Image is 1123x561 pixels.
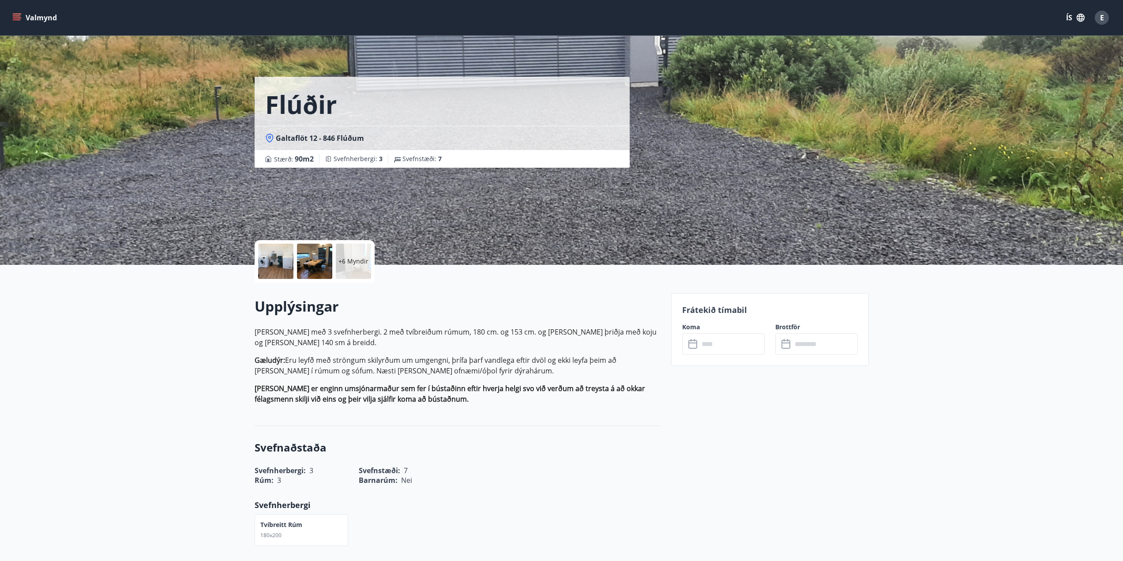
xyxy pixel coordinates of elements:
[1091,7,1112,28] button: E
[255,384,645,404] strong: [PERSON_NAME] er enginn umsjónarmaður sem fer í bústaðinn eftir hverja helgi svo við verðum að tr...
[255,355,661,376] p: Eru leyfð með ströngum skilyrðum um umgengni, þrífa þarf vandlega eftir dvöl og ekki leyfa þeim a...
[682,304,858,316] p: Frátekið tímabil
[682,323,765,331] label: Koma
[1100,13,1104,23] span: E
[401,475,412,485] span: Nei
[255,297,661,316] h2: Upplýsingar
[338,257,368,266] p: +6 Myndir
[260,531,282,539] span: 180x200
[276,133,364,143] span: Galtaflöt 12 - 846 Flúðum
[255,355,285,365] strong: Gæludýr:
[11,10,60,26] button: menu
[402,154,442,163] span: Svefnstæði :
[359,475,398,485] span: Barnarúm :
[379,154,383,163] span: 3
[334,154,383,163] span: Svefnherbergi :
[1061,10,1089,26] button: ÍS
[274,154,314,164] span: Stærð :
[775,323,858,331] label: Brottför
[255,499,661,511] p: Svefnherbergi
[438,154,442,163] span: 7
[277,475,281,485] span: 3
[260,520,302,529] p: Tvíbreitt rúm
[255,327,661,348] p: [PERSON_NAME] með 3 svefnherbergi. 2 með tvíbreiðum rúmum, 180 cm. og 153 cm. og [PERSON_NAME] þr...
[255,440,661,455] h3: Svefnaðstaða
[295,154,314,164] span: 90 m2
[265,87,337,121] h1: Flúðir
[255,475,274,485] span: Rúm :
